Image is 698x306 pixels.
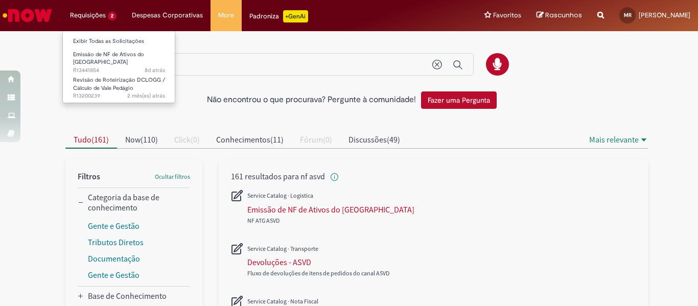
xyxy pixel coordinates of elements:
h2: Não encontrou o que procurava? Pergunte à comunidade! [207,96,416,105]
span: R13441854 [73,66,165,75]
span: Emissão de NF de Ativos do [GEOGRAPHIC_DATA] [73,51,144,66]
span: [PERSON_NAME] [639,11,690,19]
span: Revisão de Roteirização DCLOGG / Cálculo de Vale Pedágio [73,76,165,92]
ul: Requisições [62,31,175,103]
span: 2 [108,12,117,20]
div: Padroniza [249,10,308,22]
span: Rascunhos [545,10,582,20]
time: 19/06/2025 12:57:30 [127,92,165,100]
span: 2 mês(es) atrás [127,92,165,100]
span: 8d atrás [145,66,165,74]
span: More [218,10,234,20]
a: Rascunhos [537,11,582,20]
span: Favoritos [493,10,521,20]
span: Despesas Corporativas [132,10,203,20]
span: Requisições [70,10,106,20]
a: Aberto R13441854 : Emissão de NF de Ativos do ASVD [63,49,175,71]
time: 23/08/2025 11:26:54 [145,66,165,74]
img: ServiceNow [1,5,54,26]
a: Aberto R13200239 : Revisão de Roteirização DCLOGG / Cálculo de Vale Pedágio [63,75,175,97]
span: MR [624,12,632,18]
p: +GenAi [283,10,308,22]
a: Exibir Todas as Solicitações [63,36,175,47]
span: R13200239 [73,92,165,100]
button: Fazer uma Pergunta [421,91,497,109]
